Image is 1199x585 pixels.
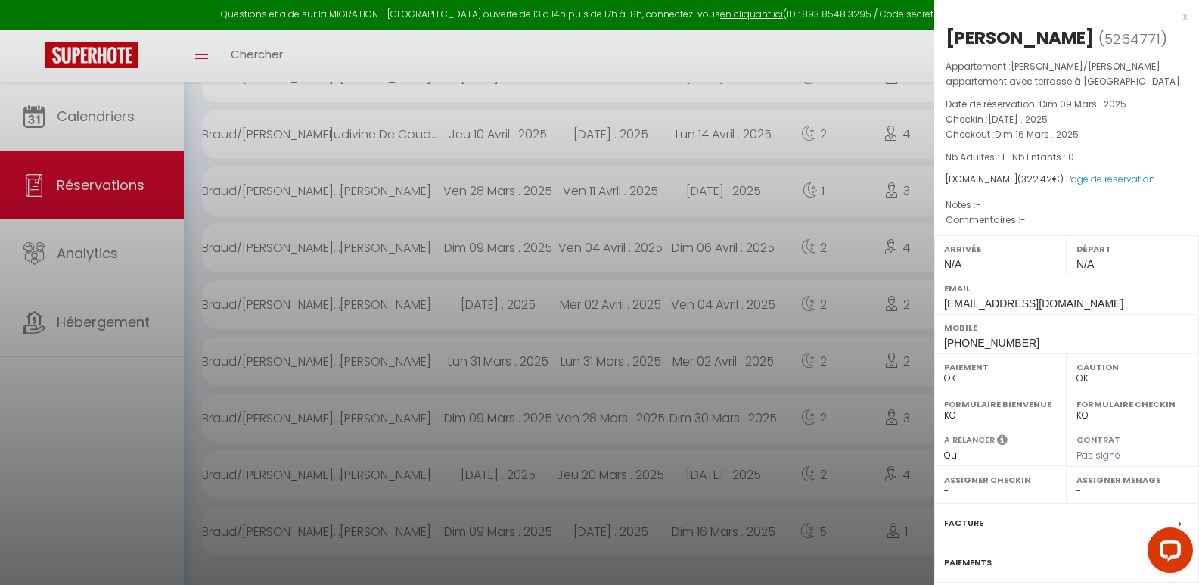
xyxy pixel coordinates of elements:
[1039,98,1126,110] span: Dim 09 Mars . 2025
[946,26,1095,50] div: [PERSON_NAME]
[1012,151,1074,163] span: Nb Enfants : 0
[944,337,1039,349] span: [PHONE_NUMBER]
[944,241,1057,257] label: Arrivée
[988,113,1048,126] span: [DATE] . 2025
[1021,173,1052,185] span: 322.42
[1076,434,1120,443] label: Contrat
[1076,397,1189,412] label: Formulaire Checkin
[1098,28,1167,49] span: ( )
[944,515,983,531] label: Facture
[1017,173,1064,185] span: ( €)
[944,258,961,270] span: N/A
[1076,241,1189,257] label: Départ
[1076,472,1189,487] label: Assigner Menage
[946,198,1188,213] p: Notes :
[946,173,1188,187] div: [DOMAIN_NAME]
[946,59,1188,89] p: Appartement :
[944,359,1057,375] label: Paiement
[946,127,1188,142] p: Checkout :
[946,97,1188,112] p: Date de réservation :
[995,128,1079,141] span: Dim 16 Mars . 2025
[976,198,981,211] span: -
[934,8,1188,26] div: x
[1020,213,1026,226] span: -
[997,434,1008,450] i: Sélectionner OUI si vous souhaiter envoyer les séquences de messages post-checkout
[944,555,992,571] label: Paiements
[1135,521,1199,585] iframe: LiveChat chat widget
[944,397,1057,412] label: Formulaire Bienvenue
[944,320,1189,335] label: Mobile
[944,297,1123,310] span: [EMAIL_ADDRESS][DOMAIN_NAME]
[946,60,1180,88] span: [PERSON_NAME]/[PERSON_NAME] appartement avec terrasse à [GEOGRAPHIC_DATA]
[1076,449,1120,462] span: Pas signé
[944,434,995,447] label: A relancer
[946,112,1188,127] p: Checkin :
[946,151,1074,163] span: Nb Adultes : 1 -
[1076,359,1189,375] label: Caution
[944,281,1189,296] label: Email
[944,472,1057,487] label: Assigner Checkin
[1104,30,1160,48] span: 5264771
[946,213,1188,228] p: Commentaires :
[1066,173,1155,185] a: Page de réservation
[1076,258,1094,270] span: N/A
